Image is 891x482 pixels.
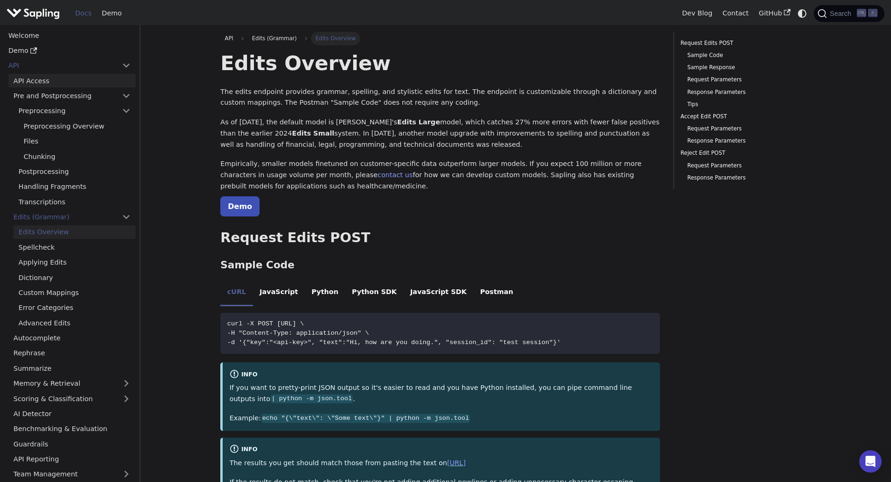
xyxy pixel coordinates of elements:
a: Pre and Postprocessing [8,89,136,103]
a: Welcome [3,29,136,42]
a: Accept Edit POST [681,112,807,121]
a: Files [19,135,136,148]
a: API [220,32,238,45]
button: Search (Ctrl+K) [814,5,884,22]
p: The results you get should match those from pasting the text on [230,458,653,469]
li: Python [305,280,345,306]
a: Applying Edits [14,256,136,269]
p: As of [DATE], the default model is [PERSON_NAME]'s model, which catches 27% more errors with fewe... [220,117,660,150]
a: Handling Fragments [14,180,136,194]
a: Memory & Retrieval [8,377,136,390]
div: info [230,444,653,455]
code: | python -m json.tool [270,394,353,403]
a: AI Detector [8,407,136,421]
a: Sample Response [687,63,804,72]
a: Request Edits POST [681,39,807,48]
h3: Sample Code [220,259,660,272]
a: Dev Blog [677,6,717,21]
a: Preprocessing Overview [19,119,136,133]
a: Response Parameters [687,88,804,97]
a: contact us [377,171,413,179]
a: Contact [717,6,754,21]
a: Edits Overview [14,225,136,239]
span: curl -X POST [URL] \ [227,320,304,327]
strong: Edits Small [292,129,334,137]
a: Docs [70,6,97,21]
a: API [3,59,117,72]
a: Edits (Grammar) [8,210,136,224]
span: -H "Content-Type: application/json" \ [227,330,369,337]
a: Sapling.ai [7,7,63,20]
li: Python SDK [345,280,404,306]
a: Postprocessing [14,165,136,179]
span: Edits Overview [311,32,360,45]
a: Transcriptions [14,195,136,209]
a: Tips [687,100,804,109]
a: Sample Code [687,51,804,60]
h1: Edits Overview [220,50,660,76]
a: Rephrase [8,346,136,360]
span: -d '{"key":"<api-key>", "text":"Hi, how are you doing.", "session_id": "test session"}' [227,339,561,346]
a: Advanced Edits [14,316,136,330]
a: GitHub [753,6,795,21]
a: Response Parameters [687,173,804,182]
a: Guardrails [8,437,136,451]
h2: Request Edits POST [220,230,660,246]
li: cURL [220,280,253,306]
code: echo "{\"text\": \"Some text\"}" | python -m json.tool [261,414,470,423]
a: Response Parameters [687,137,804,145]
a: Request Parameters [687,161,804,170]
a: Request Parameters [687,75,804,84]
p: If you want to pretty-print JSON output so it's easier to read and you have Python installed, you... [230,382,653,405]
a: Team Management [8,468,136,481]
a: Chunking [19,150,136,163]
button: Collapse sidebar category 'API' [117,59,136,72]
a: Dictionary [14,271,136,284]
a: API Access [8,74,136,87]
a: Error Categories [14,301,136,315]
a: [URL] [447,459,466,467]
a: Benchmarking & Evaluation [8,422,136,436]
strong: Edits Large [397,118,440,126]
a: Demo [3,44,136,58]
li: Postman [473,280,520,306]
a: Autocomplete [8,331,136,345]
nav: Breadcrumbs [220,32,660,45]
a: Spellcheck [14,240,136,254]
span: Edits (Grammar) [247,32,301,45]
kbd: K [868,9,877,17]
span: API [225,35,233,42]
a: Custom Mappings [14,286,136,300]
a: Scoring & Classification [8,392,136,405]
a: Reject Edit POST [681,149,807,158]
img: Sapling.ai [7,7,60,20]
span: Search [827,10,857,17]
a: Demo [220,196,260,216]
a: Summarize [8,361,136,375]
a: Request Parameters [687,124,804,133]
li: JavaScript SDK [404,280,474,306]
p: Example: [230,413,653,424]
div: info [230,369,653,381]
button: Switch between dark and light mode (currently system mode) [796,7,809,20]
p: The edits endpoint provides grammar, spelling, and stylistic edits for text. The endpoint is cust... [220,86,660,109]
a: Preprocessing [14,104,136,118]
a: Demo [97,6,127,21]
p: Empirically, smaller models finetuned on customer-specific data outperform larger models. If you ... [220,158,660,192]
a: API Reporting [8,453,136,466]
li: JavaScript [253,280,305,306]
div: Open Intercom Messenger [859,450,882,473]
